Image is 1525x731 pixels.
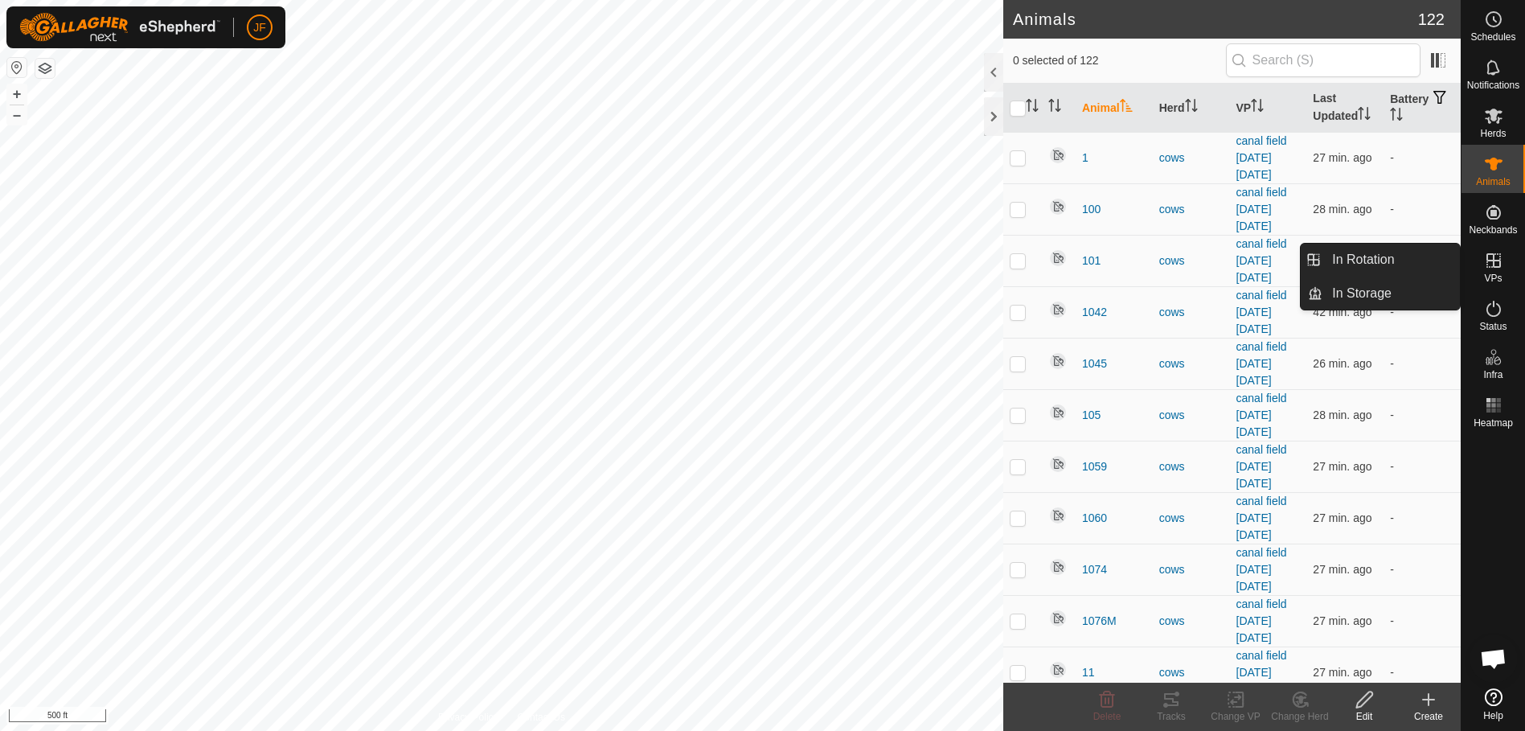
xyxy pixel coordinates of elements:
[1384,389,1461,441] td: -
[1384,647,1461,698] td: -
[1268,709,1332,724] div: Change Herd
[1251,101,1264,114] p-sorticon: Activate to sort
[1082,355,1107,372] span: 1045
[1048,506,1068,525] img: returning off
[1159,458,1224,475] div: cows
[1230,84,1307,133] th: VP
[7,105,27,125] button: –
[1153,84,1230,133] th: Herd
[1236,289,1287,335] a: canal field [DATE] [DATE]
[1048,146,1068,165] img: returning off
[1048,403,1068,422] img: returning off
[1313,614,1371,627] span: Oct 7, 2025, 8:08 PM
[1048,197,1068,216] img: returning off
[1467,80,1519,90] span: Notifications
[1093,711,1121,722] span: Delete
[1332,709,1396,724] div: Edit
[1470,634,1518,683] div: Open chat
[1332,250,1394,269] span: In Rotation
[1082,510,1107,527] span: 1060
[1236,186,1287,232] a: canal field [DATE] [DATE]
[1159,561,1224,578] div: cows
[1384,286,1461,338] td: -
[1313,563,1371,576] span: Oct 7, 2025, 8:07 PM
[1236,649,1287,696] a: canal field [DATE] [DATE]
[1048,300,1068,319] img: returning off
[1313,203,1371,216] span: Oct 7, 2025, 8:07 PM
[1048,351,1068,371] img: returning off
[1120,101,1133,114] p-sorticon: Activate to sort
[7,84,27,104] button: +
[1048,454,1068,474] img: returning off
[1076,84,1153,133] th: Animal
[1159,304,1224,321] div: cows
[1048,660,1068,680] img: returning off
[1469,225,1517,235] span: Neckbands
[1082,613,1117,630] span: 1076M
[1396,709,1461,724] div: Create
[1185,101,1198,114] p-sorticon: Activate to sort
[1483,370,1502,380] span: Infra
[1418,7,1445,31] span: 122
[1048,609,1068,628] img: returning off
[1332,284,1392,303] span: In Storage
[1159,355,1224,372] div: cows
[1236,392,1287,438] a: canal field [DATE] [DATE]
[1384,595,1461,647] td: -
[1048,101,1061,114] p-sorticon: Activate to sort
[1082,407,1101,424] span: 105
[1226,43,1420,77] input: Search (S)
[1476,177,1511,187] span: Animals
[1159,253,1224,269] div: cows
[1082,458,1107,475] span: 1059
[1384,84,1461,133] th: Battery
[1236,546,1287,593] a: canal field [DATE] [DATE]
[1313,306,1371,318] span: Oct 7, 2025, 7:52 PM
[1313,511,1371,524] span: Oct 7, 2025, 8:07 PM
[1461,682,1525,727] a: Help
[1474,418,1513,428] span: Heatmap
[1301,244,1460,276] li: In Rotation
[1082,664,1095,681] span: 11
[1048,557,1068,577] img: returning off
[1236,598,1287,644] a: canal field [DATE] [DATE]
[1082,304,1107,321] span: 1042
[1322,244,1460,276] a: In Rotation
[1313,460,1371,473] span: Oct 7, 2025, 8:07 PM
[1159,201,1224,218] div: cows
[1082,201,1101,218] span: 100
[1384,338,1461,389] td: -
[1301,277,1460,310] li: In Storage
[1470,32,1515,42] span: Schedules
[1013,10,1418,29] h2: Animals
[1313,666,1371,679] span: Oct 7, 2025, 8:07 PM
[1203,709,1268,724] div: Change VP
[1159,664,1224,681] div: cows
[1236,495,1287,541] a: canal field [DATE] [DATE]
[518,710,565,725] a: Contact Us
[1159,407,1224,424] div: cows
[1236,134,1287,181] a: canal field [DATE] [DATE]
[1384,441,1461,492] td: -
[1390,110,1403,123] p-sorticon: Activate to sort
[1313,357,1371,370] span: Oct 7, 2025, 8:08 PM
[1026,101,1039,114] p-sorticon: Activate to sort
[1384,492,1461,544] td: -
[1384,235,1461,286] td: -
[1358,109,1371,122] p-sorticon: Activate to sort
[1483,711,1503,721] span: Help
[19,13,220,42] img: Gallagher Logo
[1313,409,1371,421] span: Oct 7, 2025, 8:06 PM
[438,710,498,725] a: Privacy Policy
[1236,443,1287,490] a: canal field [DATE] [DATE]
[1082,253,1101,269] span: 101
[1159,510,1224,527] div: cows
[1082,150,1088,166] span: 1
[1082,561,1107,578] span: 1074
[35,59,55,78] button: Map Layers
[1013,52,1226,69] span: 0 selected of 122
[1236,340,1287,387] a: canal field [DATE] [DATE]
[1139,709,1203,724] div: Tracks
[1306,84,1384,133] th: Last Updated
[253,19,266,36] span: JF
